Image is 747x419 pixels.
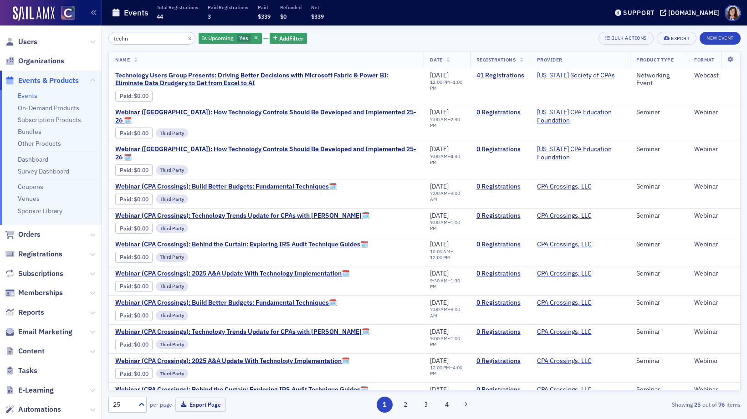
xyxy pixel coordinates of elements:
[120,167,134,174] span: :
[120,341,134,348] span: :
[636,357,681,365] div: Seminar
[537,183,594,191] span: CPA Crossings, LLC
[537,212,592,220] a: CPA Crossings, LLC
[430,117,463,128] div: –
[134,92,148,99] span: $0.00
[115,223,153,234] div: Paid: 0 - $0
[120,370,131,377] a: Paid
[694,240,734,249] div: Webinar
[120,130,131,137] a: Paid
[623,9,655,17] div: Support
[537,386,594,394] span: CPA Crossings, LLC
[5,327,72,337] a: Email Marketing
[120,92,134,99] span: :
[18,56,64,66] span: Organizations
[537,328,592,336] a: CPA Crossings, LLC
[115,357,349,365] a: Webinar (CPA Crossings): 2025 A&A Update With Technology Implementation🗓️
[476,108,524,117] a: 0 Registrations
[18,346,45,356] span: Content
[717,400,727,409] strong: 76
[636,240,681,249] div: Seminar
[694,145,734,153] div: Webinar
[18,167,69,175] a: Survey Dashboard
[668,9,719,17] div: [DOMAIN_NAME]
[108,32,195,45] input: Search…
[120,312,134,319] span: :
[18,76,79,86] span: Events & Products
[611,36,647,41] div: Bulk Actions
[150,400,172,409] label: per page
[115,368,153,379] div: Paid: 0 - $0
[239,34,248,41] span: Yes
[537,240,592,249] a: CPA Crossings, LLC
[113,400,133,409] div: 25
[636,56,674,63] span: Product Type
[18,155,48,164] a: Dashboard
[430,190,448,196] time: 7:00 AM
[280,4,302,10] p: Refunded
[537,72,615,80] a: [US_STATE] Society of CPAs
[18,404,61,414] span: Automations
[156,128,188,138] div: Third Party
[18,128,41,136] a: Bundles
[476,56,516,63] span: Registrations
[476,328,524,336] a: 0 Registrations
[175,398,226,412] button: Export Page
[636,386,681,394] div: Seminar
[476,270,524,278] a: 0 Registrations
[430,240,449,248] span: [DATE]
[430,108,449,116] span: [DATE]
[430,79,463,91] div: –
[694,56,714,63] span: Format
[430,327,449,336] span: [DATE]
[115,183,337,191] a: Webinar (CPA Crossings): Build Better Budgets: Fundamental Techniques🗓️
[156,253,188,262] div: Third Party
[5,404,61,414] a: Automations
[120,283,131,290] a: Paid
[120,283,134,290] span: :
[115,145,417,161] a: Webinar ([GEOGRAPHIC_DATA]): How Technology Controls Should Be Developed and Implemented 25-26 🗓
[120,225,131,232] a: Paid
[430,336,463,347] div: –
[115,128,153,138] div: Paid: 0 - $0
[208,4,248,10] p: Paid Registrations
[430,364,462,377] time: 4:00 PM
[156,282,188,291] div: Third Party
[18,116,81,124] a: Subscription Products
[700,32,741,45] button: New Event
[115,339,153,350] div: Paid: 0 - $0
[537,183,592,191] a: CPA Crossings, LLC
[280,13,287,20] span: $0
[537,299,592,307] a: CPA Crossings, LLC
[430,219,448,225] time: 9:00 AM
[5,307,44,317] a: Reports
[476,145,524,153] a: 0 Registrations
[156,165,188,174] div: Third Party
[115,108,417,124] span: Webinar (CA): How Technology Controls Should Be Developed and Implemented 25-26 🗓
[439,397,455,413] button: 4
[18,194,40,203] a: Venues
[115,72,417,87] a: Technology Users Group Presents: Driving Better Decisions with Microsoft Fabric & Power BI: Elimi...
[270,33,307,44] button: AddFilter
[134,312,148,319] span: $0.00
[430,153,463,165] div: –
[430,116,460,128] time: 2:30 PM
[134,341,148,348] span: $0.00
[430,306,448,312] time: 7:00 AM
[430,219,460,231] time: 1:00 PM
[430,190,463,202] div: –
[18,288,63,298] span: Memberships
[537,56,563,63] span: Provider
[18,269,63,279] span: Subscriptions
[694,72,734,80] div: Webcast
[430,116,448,123] time: 7:00 AM
[537,270,592,278] a: CPA Crossings, LLC
[5,76,79,86] a: Events & Products
[430,298,449,307] span: [DATE]
[476,212,524,220] a: 0 Registrations
[5,56,64,66] a: Organizations
[5,269,63,279] a: Subscriptions
[430,385,449,393] span: [DATE]
[476,183,524,191] a: 0 Registrations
